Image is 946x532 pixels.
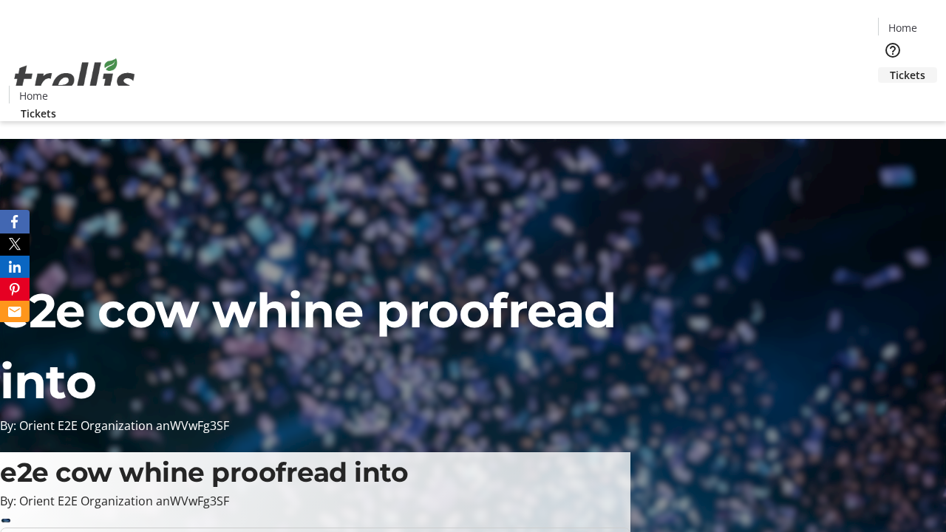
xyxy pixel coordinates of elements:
span: Home [888,20,917,35]
a: Tickets [9,106,68,121]
img: Orient E2E Organization anWVwFg3SF's Logo [9,42,140,116]
span: Tickets [21,106,56,121]
span: Home [19,88,48,103]
span: Tickets [890,67,925,83]
a: Home [879,20,926,35]
a: Tickets [878,67,937,83]
button: Help [878,35,908,65]
a: Home [10,88,57,103]
button: Cart [878,83,908,112]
